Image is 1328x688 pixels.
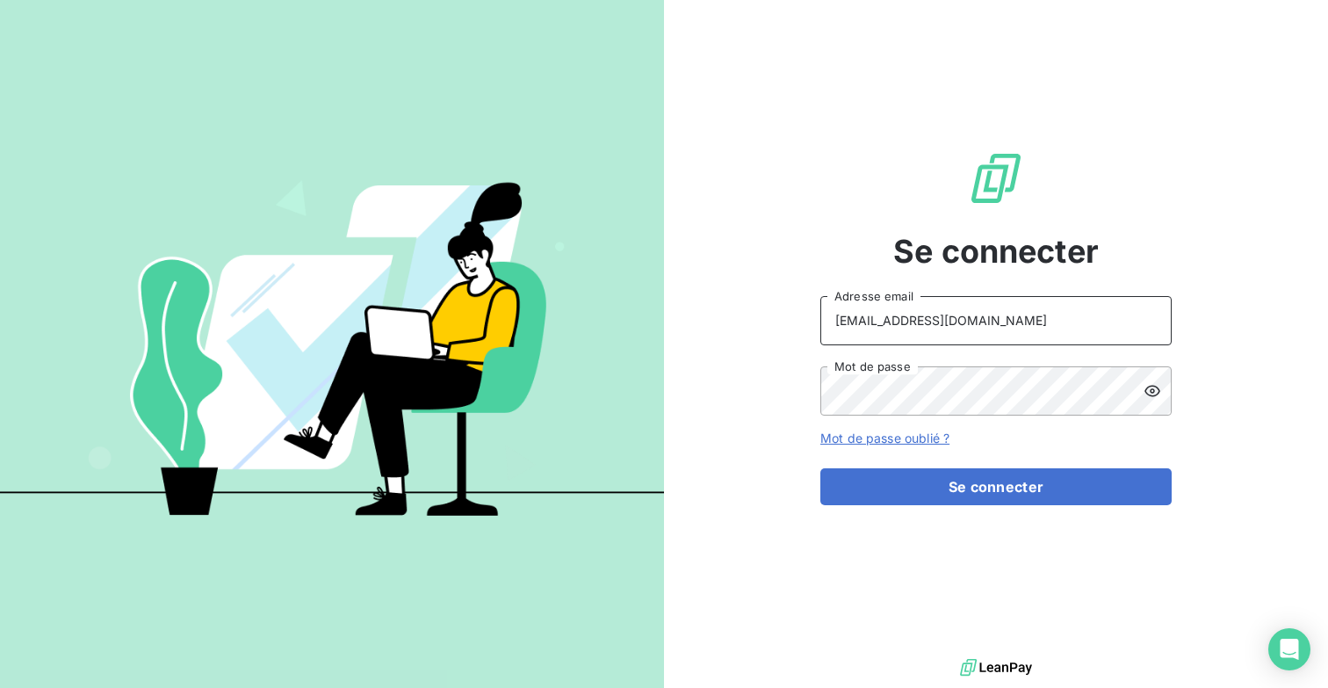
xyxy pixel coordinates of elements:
[820,296,1172,345] input: placeholder
[820,431,949,445] a: Mot de passe oublié ?
[1268,628,1310,670] div: Open Intercom Messenger
[820,468,1172,505] button: Se connecter
[960,655,1032,681] img: logo
[893,228,1099,275] span: Se connecter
